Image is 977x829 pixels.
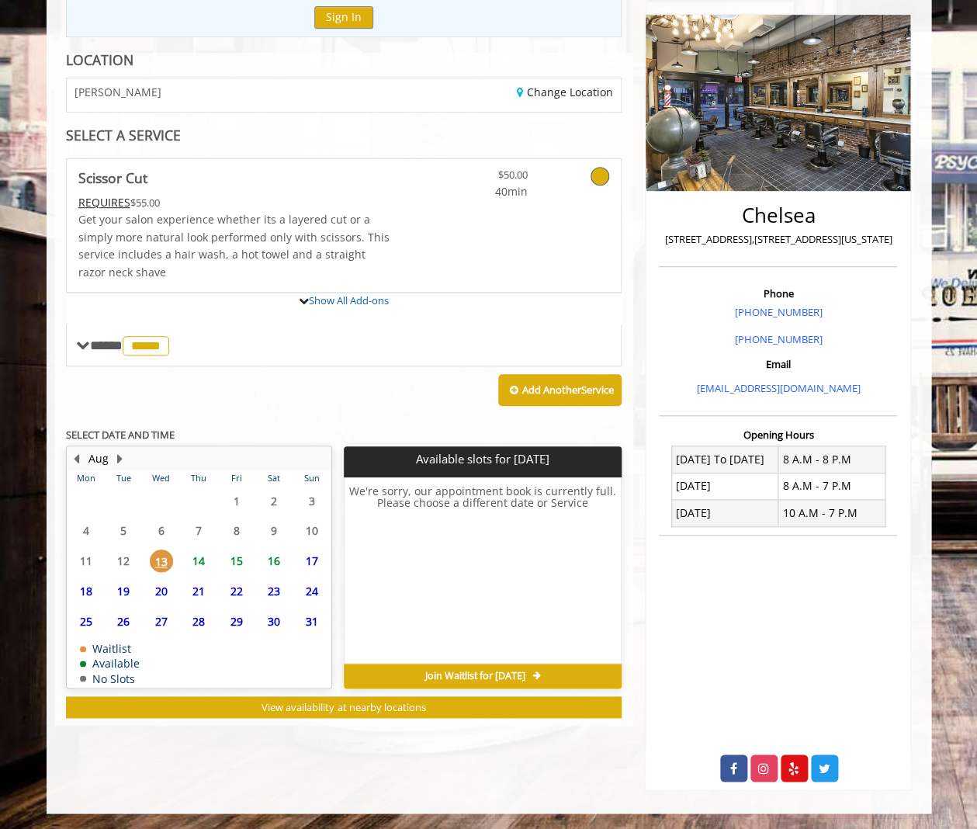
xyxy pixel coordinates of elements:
td: No Slots [80,673,140,685]
a: [EMAIL_ADDRESS][DOMAIN_NAME] [696,381,860,395]
a: [PHONE_NUMBER] [734,332,822,346]
span: [PERSON_NAME] [74,86,161,98]
td: Select day13 [142,546,179,576]
h2: Chelsea [663,204,893,227]
div: $55.00 [78,194,390,211]
b: SELECT DATE AND TIME [66,428,175,442]
th: Mon [68,470,105,486]
th: Wed [142,470,179,486]
span: 13 [150,550,173,572]
td: Select day27 [142,606,179,636]
td: Select day22 [217,576,255,606]
td: Select day25 [68,606,105,636]
div: SELECT A SERVICE [66,128,622,143]
span: 20 [150,580,173,602]
span: This service needs some Advance to be paid before we block your appointment [78,195,130,210]
td: Select day19 [105,576,142,606]
th: Sun [293,470,331,486]
span: 30 [262,610,286,633]
td: [DATE] [671,473,778,499]
span: 40min [436,183,528,200]
td: Select day28 [180,606,217,636]
span: 16 [262,550,286,572]
span: 31 [300,610,324,633]
div: Scissor Cut Add-onS [66,292,622,293]
td: Select day30 [255,606,293,636]
td: [DATE] To [DATE] [671,446,778,473]
b: LOCATION [66,50,133,69]
a: Change Location [517,85,613,99]
td: Select day14 [180,546,217,576]
td: Select day15 [217,546,255,576]
p: [STREET_ADDRESS],[STREET_ADDRESS][US_STATE] [663,231,893,248]
td: Select day16 [255,546,293,576]
button: Aug [88,450,109,467]
h3: Email [663,359,893,369]
td: Waitlist [80,643,140,654]
span: 15 [225,550,248,572]
td: 8 A.M - 8 P.M [778,446,885,473]
td: Select day21 [180,576,217,606]
span: 29 [225,610,248,633]
h3: Phone [663,288,893,299]
a: Show All Add-ons [309,293,389,307]
th: Fri [217,470,255,486]
td: [DATE] [671,500,778,526]
button: Previous Month [71,450,83,467]
span: 24 [300,580,324,602]
p: Get your salon experience whether its a layered cut or a simply more natural look performed only ... [78,211,390,281]
td: Select day17 [293,546,331,576]
th: Tue [105,470,142,486]
td: Select day29 [217,606,255,636]
td: Select day24 [293,576,331,606]
span: 27 [150,610,173,633]
h3: Opening Hours [659,429,897,440]
span: Join Waitlist for [DATE] [424,670,525,682]
a: $50.00 [436,159,528,200]
td: Select day26 [105,606,142,636]
span: 28 [187,610,210,633]
span: 21 [187,580,210,602]
th: Thu [180,470,217,486]
p: Available slots for [DATE] [350,453,615,466]
span: 14 [187,550,210,572]
td: Select day18 [68,576,105,606]
button: Sign In [314,6,373,29]
button: Next Month [114,450,126,467]
td: Select day20 [142,576,179,606]
button: View availability at nearby locations [66,696,622,719]
span: 25 [74,610,98,633]
td: 8 A.M - 7 P.M [778,473,885,499]
td: Select day31 [293,606,331,636]
td: 10 A.M - 7 P.M [778,500,885,526]
span: 18 [74,580,98,602]
th: Sat [255,470,293,486]
button: Add AnotherService [498,374,622,407]
h6: We're sorry, our appointment book is currently full. Please choose a different date or Service [345,485,621,657]
span: 26 [112,610,135,633]
span: 22 [225,580,248,602]
span: View availability at nearby locations [262,700,425,714]
span: 23 [262,580,286,602]
span: 19 [112,580,135,602]
td: Select day23 [255,576,293,606]
b: Scissor Cut [78,167,147,189]
a: [PHONE_NUMBER] [734,305,822,319]
td: Available [80,657,140,669]
span: 17 [300,550,324,572]
b: Add Another Service [522,383,614,397]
